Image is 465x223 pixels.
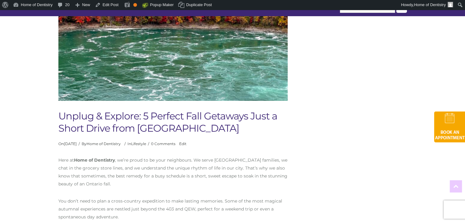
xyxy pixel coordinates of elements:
span: , we’re proud to be your neighbours. We serve [GEOGRAPHIC_DATA] families, we chat in the grocery ... [58,157,287,187]
a: Home of Dentistry [87,141,121,146]
a: Top [450,180,462,192]
span: In / [127,141,149,146]
h1: Unplug & Explore: 5 Perfect Fall Getaways Just a Short Drive from [GEOGRAPHIC_DATA] [58,110,288,134]
a: 0 Comments [151,141,175,146]
span: Home of Dentistry [414,2,446,7]
a: Edit [179,141,186,146]
span: Here at [58,157,74,163]
span: By / [82,141,126,146]
b: Home of Dentistry [74,157,115,163]
a: Lifestyle [131,141,146,146]
span: You don’t need to plan a cross-country expedition to make lasting memories. Some of the most magi... [58,198,282,220]
span: On / [58,141,80,146]
a: [DATE] [64,141,77,146]
img: book-an-appointment-hod-gld.png [434,112,465,142]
